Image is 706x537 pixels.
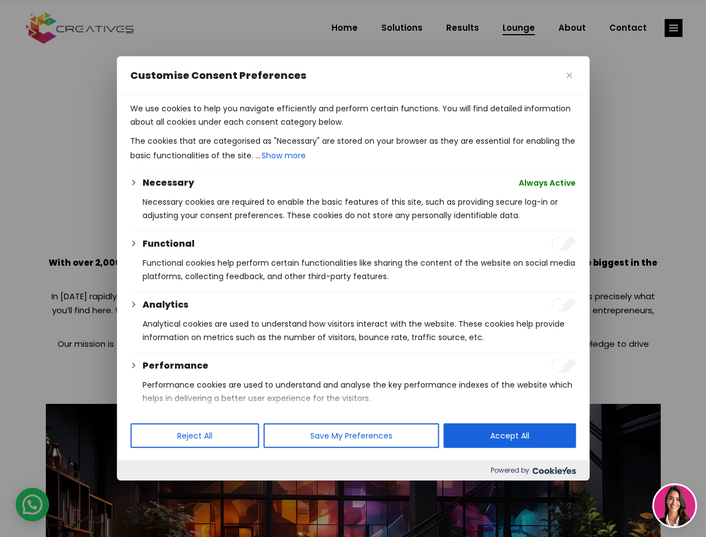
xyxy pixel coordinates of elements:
input: Enable Performance [551,359,576,373]
img: agent [654,485,695,526]
button: Reject All [130,423,259,448]
img: Close [566,73,572,78]
button: Analytics [143,298,188,312]
img: Cookieyes logo [532,467,576,474]
p: We use cookies to help you navigate efficiently and perform certain functions. You will find deta... [130,102,576,129]
button: Functional [143,237,195,251]
div: Customise Consent Preferences [117,56,589,481]
p: Performance cookies are used to understand and analyse the key performance indexes of the website... [143,378,576,405]
p: Analytical cookies are used to understand how visitors interact with the website. These cookies h... [143,317,576,344]
button: Close [562,69,576,82]
p: Functional cookies help perform certain functionalities like sharing the content of the website o... [143,256,576,283]
span: Always Active [519,176,576,190]
div: Powered by [117,460,589,481]
input: Enable Functional [551,237,576,251]
input: Enable Analytics [551,298,576,312]
span: Customise Consent Preferences [130,69,306,82]
button: Save My Preferences [263,423,439,448]
button: Show more [260,148,307,163]
button: Accept All [443,423,576,448]
p: The cookies that are categorised as "Necessary" are stored on your browser as they are essential ... [130,134,576,163]
button: Performance [143,359,209,373]
button: Necessary [143,176,194,190]
p: Necessary cookies are required to enable the basic features of this site, such as providing secur... [143,195,576,222]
